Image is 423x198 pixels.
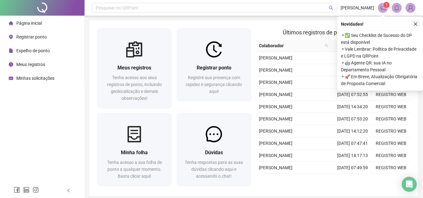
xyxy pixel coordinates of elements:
[97,28,172,108] a: Meus registrosTenha acesso aos seus registros de ponto, incluindo geolocalização e demais observa...
[14,187,20,193] span: facebook
[372,89,410,101] td: REGISTRO WEB
[341,4,374,11] span: [PERSON_NAME]
[333,113,372,125] td: [DATE] 07:53:20
[380,5,386,11] span: notification
[205,150,223,155] span: Dúvidas
[283,29,384,36] span: Últimos registros de ponto sincronizados
[413,22,418,26] span: close
[341,59,419,73] span: ⚬ 🤖 Agente QR: sua IA no Departamento Pessoal
[341,21,364,28] span: Novidades !
[333,64,372,76] td: [DATE] 07:48:37
[259,129,292,134] span: [PERSON_NAME]
[23,187,29,193] span: linkedin
[372,137,410,150] td: REGISTRO WEB
[177,113,251,186] a: DúvidasTenha respostas para as suas dúvidas clicando aqui e acessando o chat!
[383,2,389,8] sup: 1
[406,3,415,13] img: 93989
[333,76,372,89] td: [DATE] 14:17:35
[333,52,372,64] td: [DATE] 14:04:34
[259,153,292,158] span: [PERSON_NAME]
[16,76,54,81] span: Minhas solicitações
[177,28,251,101] a: Registrar pontoRegistre sua presença com rapidez e segurança clicando aqui!
[9,48,13,53] span: file
[9,21,13,25] span: home
[16,34,47,39] span: Registrar ponto
[372,162,410,174] td: REGISTRO WEB
[372,150,410,162] td: REGISTRO WEB
[117,65,151,71] span: Meus registros
[325,44,328,48] span: search
[259,80,292,85] span: [PERSON_NAME]
[259,165,292,170] span: [PERSON_NAME]
[259,68,292,73] span: [PERSON_NAME]
[9,35,13,39] span: environment
[107,75,162,101] span: Tenha acesso aos seus registros de ponto, incluindo geolocalização e demais observações!
[394,5,400,11] span: bell
[402,177,417,192] div: Open Intercom Messenger
[331,40,368,52] th: Data/Hora
[259,104,292,109] span: [PERSON_NAME]
[259,55,292,60] span: [PERSON_NAME]
[372,174,410,186] td: REGISTRO WEB
[66,188,71,193] span: left
[333,42,361,49] span: Data/Hora
[329,6,333,10] span: search
[323,41,330,50] span: search
[341,32,419,46] span: ⚬ ✅ Seu Checklist de Sucesso do DP está disponível
[16,21,42,26] span: Página inicial
[341,73,419,87] span: ⚬ 🚀 Em Breve, Atualização Obrigatória de Proposta Comercial
[333,162,372,174] td: [DATE] 07:49:59
[372,125,410,137] td: REGISTRO WEB
[333,89,372,101] td: [DATE] 07:52:55
[16,62,45,67] span: Meus registros
[333,150,372,162] td: [DATE] 14:17:13
[341,46,419,59] span: ⚬ Vale Lembrar: Política de Privacidade e LGPD na QRPoint
[97,113,172,186] a: Minha folhaTenha acesso a sua folha de ponto a qualquer momento. Basta clicar aqui!
[9,76,13,80] span: schedule
[121,150,148,155] span: Minha folha
[185,160,243,179] span: Tenha respostas para as suas dúvidas clicando aqui e acessando o chat!
[259,42,322,49] span: Colaborador
[333,174,372,186] td: [DATE] 14:03:35
[259,92,292,97] span: [PERSON_NAME]
[9,62,13,67] span: clock-circle
[333,101,372,113] td: [DATE] 14:34:20
[186,75,242,94] span: Registre sua presença com rapidez e segurança clicando aqui!
[333,137,372,150] td: [DATE] 07:47:41
[16,48,50,53] span: Espelho de ponto
[372,113,410,125] td: REGISTRO WEB
[372,101,410,113] td: REGISTRO WEB
[259,116,292,121] span: [PERSON_NAME]
[107,160,162,179] span: Tenha acesso a sua folha de ponto a qualquer momento. Basta clicar aqui!
[259,141,292,146] span: [PERSON_NAME]
[385,3,388,7] span: 1
[33,187,39,193] span: instagram
[197,65,231,71] span: Registrar ponto
[333,125,372,137] td: [DATE] 14:12:20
